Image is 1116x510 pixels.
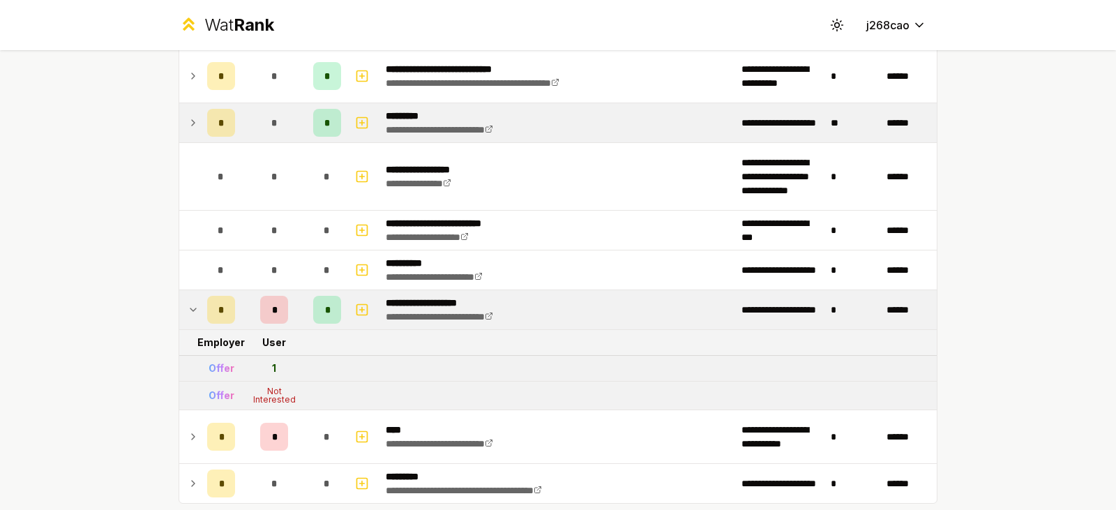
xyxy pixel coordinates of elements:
td: User [241,330,308,355]
div: Offer [209,361,234,375]
div: Wat [204,14,274,36]
a: WatRank [179,14,274,36]
div: 1 [272,361,276,375]
button: j268cao [855,13,937,38]
div: Not Interested [246,387,302,404]
div: Offer [209,389,234,403]
span: j268cao [866,17,910,33]
td: Employer [202,330,241,355]
span: Rank [234,15,274,35]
